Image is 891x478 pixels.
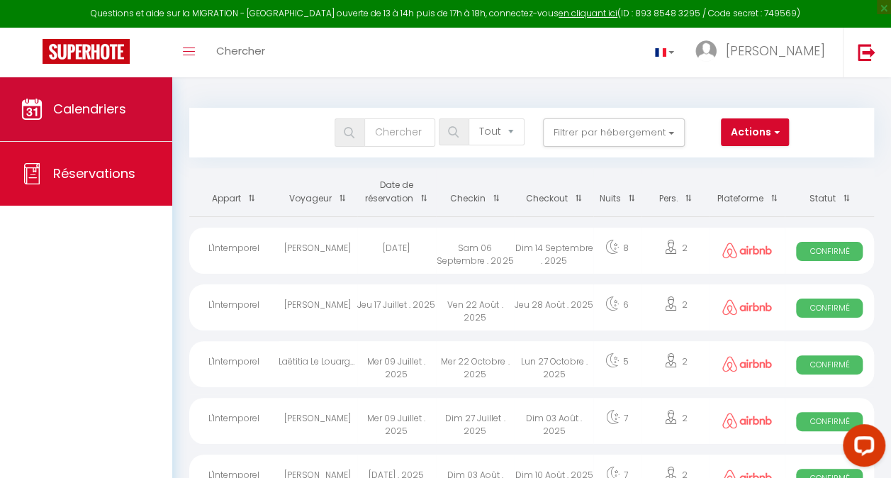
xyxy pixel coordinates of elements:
[515,168,593,216] th: Sort by checkout
[721,118,789,147] button: Actions
[710,168,785,216] th: Sort by channel
[279,168,357,216] th: Sort by guest
[216,43,265,58] span: Chercher
[436,168,515,216] th: Sort by checkin
[858,43,875,61] img: logout
[785,168,874,216] th: Sort by status
[543,118,685,147] button: Filtrer par hébergement
[206,28,276,77] a: Chercher
[53,100,126,118] span: Calendriers
[43,39,130,64] img: Super Booking
[641,168,710,216] th: Sort by people
[53,165,135,182] span: Réservations
[831,418,891,478] iframe: LiveChat chat widget
[685,28,843,77] a: ... [PERSON_NAME]
[695,40,717,62] img: ...
[726,42,825,60] span: [PERSON_NAME]
[357,168,436,216] th: Sort by booking date
[364,118,435,147] input: Chercher
[559,7,617,19] a: en cliquant ici
[593,168,641,216] th: Sort by nights
[189,168,279,216] th: Sort by rentals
